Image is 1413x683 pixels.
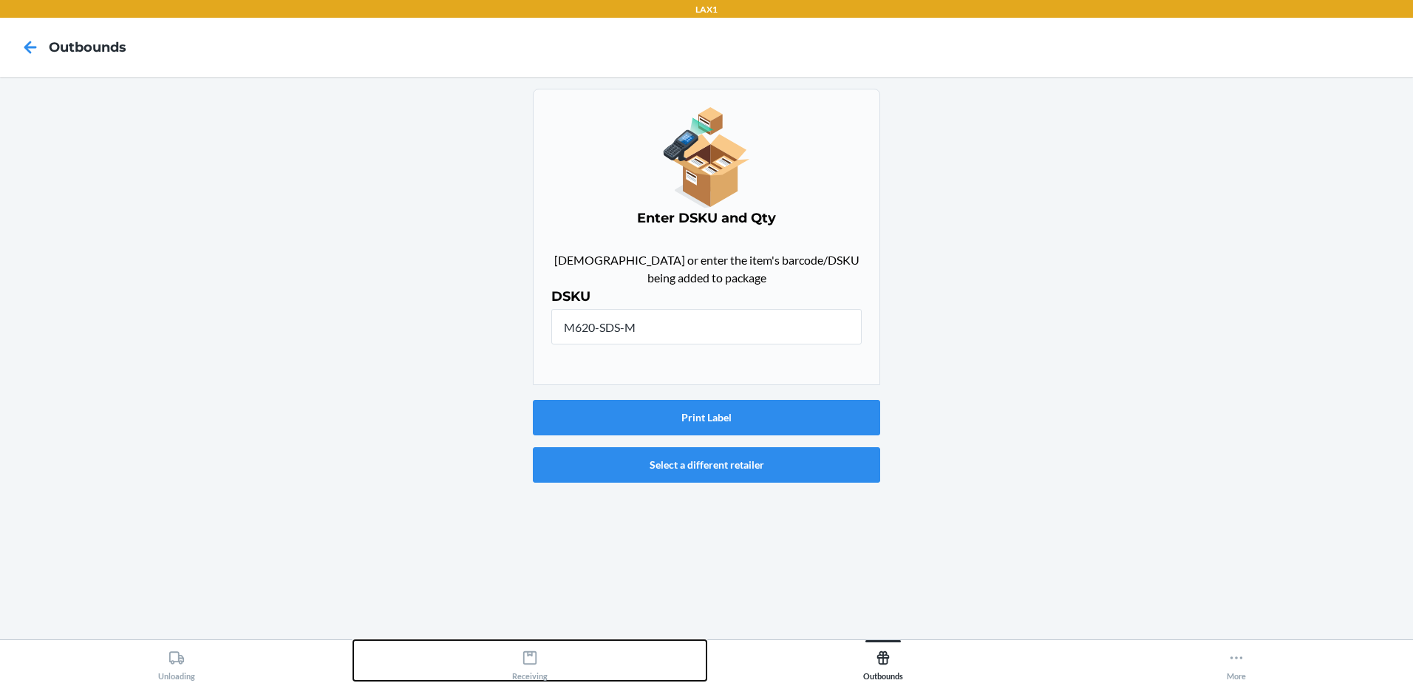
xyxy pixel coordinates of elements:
[551,208,862,228] h4: Enter DSKU and Qty
[49,38,126,57] h4: Outbounds
[1060,640,1413,681] button: More
[551,287,862,306] h4: DSKU
[706,640,1060,681] button: Outbounds
[533,447,880,483] button: Select a different retailer
[158,644,195,681] div: Unloading
[353,640,706,681] button: Receiving
[863,644,903,681] div: Outbounds
[512,644,548,681] div: Receiving
[695,3,718,16] p: LAX1
[551,309,862,344] input: Scan item barcode
[533,400,880,435] button: Print Label
[1227,644,1246,681] div: More
[551,251,862,287] p: [DEMOGRAPHIC_DATA] or enter the item's barcode/DSKU being added to package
